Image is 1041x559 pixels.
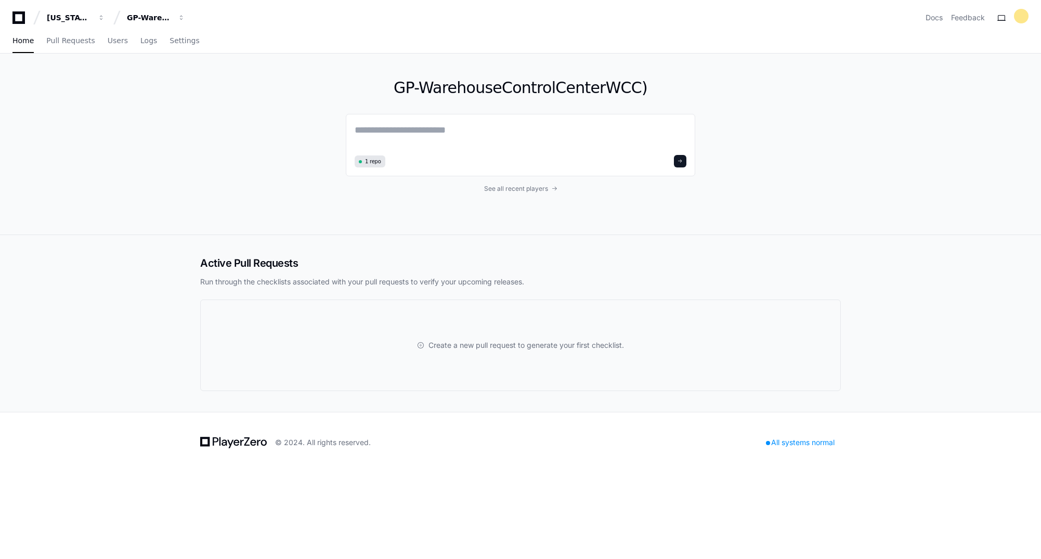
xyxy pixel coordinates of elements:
a: Pull Requests [46,29,95,53]
p: Run through the checklists associated with your pull requests to verify your upcoming releases. [200,277,841,287]
span: Create a new pull request to generate your first checklist. [428,340,624,350]
span: Pull Requests [46,37,95,44]
span: Users [108,37,128,44]
span: Home [12,37,34,44]
a: Docs [926,12,943,23]
div: © 2024. All rights reserved. [275,437,371,448]
span: See all recent players [484,185,548,193]
div: [US_STATE] Pacific [47,12,92,23]
span: Settings [170,37,199,44]
a: See all recent players [346,185,695,193]
button: [US_STATE] Pacific [43,8,109,27]
button: Feedback [951,12,985,23]
div: All systems normal [760,435,841,450]
a: Users [108,29,128,53]
a: Settings [170,29,199,53]
span: 1 repo [365,158,381,165]
button: GP-WarehouseControlCenterWCC) [123,8,189,27]
div: GP-WarehouseControlCenterWCC) [127,12,172,23]
h2: Active Pull Requests [200,256,841,270]
h1: GP-WarehouseControlCenterWCC) [346,79,695,97]
span: Logs [140,37,157,44]
a: Home [12,29,34,53]
a: Logs [140,29,157,53]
